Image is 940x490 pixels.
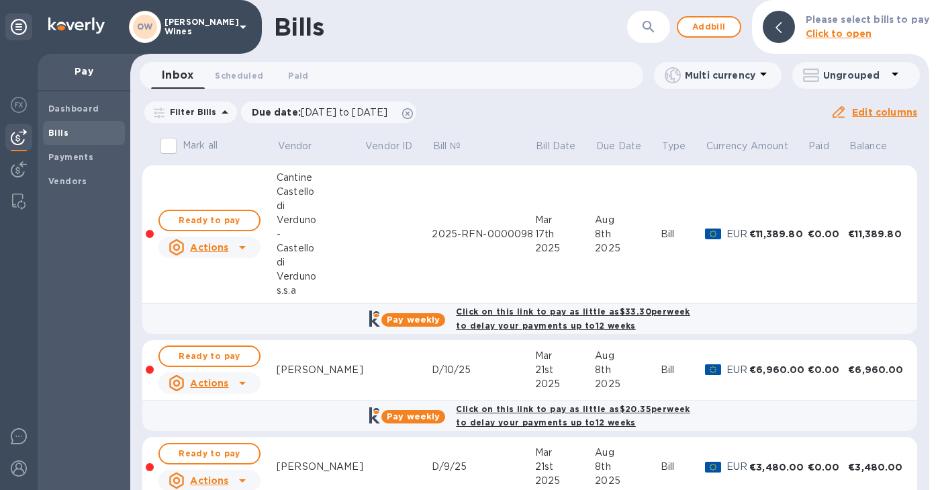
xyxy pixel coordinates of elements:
[301,107,387,118] span: [DATE] to [DATE]
[595,227,661,241] div: 8th
[432,363,534,377] div: D/10/25
[277,241,364,255] div: Castello
[536,139,575,153] p: Bill Date
[849,139,904,153] span: Balance
[365,139,430,153] span: Vendor ID
[171,446,248,462] span: Ready to pay
[535,349,596,363] div: Mar
[726,363,749,377] p: EUR
[48,152,93,162] b: Payments
[277,185,364,199] div: Castello
[595,349,661,363] div: Aug
[190,475,228,486] u: Actions
[535,474,596,488] div: 2025
[848,363,906,376] div: €6,960.00
[183,138,218,153] p: Mark all
[595,460,661,474] div: 8th
[274,13,324,41] h1: Bills
[806,28,872,39] b: Click to open
[595,363,661,377] div: 8th
[595,446,661,460] div: Aug
[751,139,788,153] p: Amount
[749,227,807,241] div: €11,389.80
[48,128,68,138] b: Bills
[726,460,749,474] p: EUR
[158,443,261,464] button: Ready to pay
[535,446,596,460] div: Mar
[278,139,330,153] span: Vendor
[808,460,849,474] div: €0.00
[48,104,99,114] b: Dashboard
[277,199,364,213] div: di
[48,65,120,78] p: Pay
[387,315,440,325] b: Pay weekly
[808,139,847,153] span: Paid
[823,69,887,82] p: Ungrouped
[706,139,748,153] p: Currency
[190,242,228,253] u: Actions
[806,14,929,25] b: Please select bills to pay
[689,19,729,35] span: Add bill
[432,460,534,474] div: D/9/25
[277,363,364,377] div: [PERSON_NAME]
[171,348,248,364] span: Ready to pay
[751,139,806,153] span: Amount
[595,213,661,227] div: Aug
[662,139,686,153] p: Type
[595,474,661,488] div: 2025
[535,241,596,255] div: 2025
[456,307,690,331] b: Click on this link to pay as little as $33.30 per week to delay your payments up to 12 weeks
[158,345,261,367] button: Ready to pay
[535,227,596,241] div: 17th
[596,139,659,153] span: Due Date
[808,227,849,241] div: €0.00
[677,16,741,38] button: Addbill
[685,69,755,82] p: Multi currency
[158,210,261,231] button: Ready to pay
[241,101,417,123] div: Due date:[DATE] to [DATE]
[215,69,263,83] span: Scheduled
[277,255,364,270] div: di
[595,377,661,391] div: 2025
[432,227,534,241] div: 2025-RFN-0000098
[277,171,364,185] div: Cantine
[278,139,312,153] p: Vendor
[596,139,641,153] p: Due Date
[433,139,461,153] p: Bill №
[749,460,807,474] div: €3,480.00
[661,363,705,377] div: Bill
[849,139,887,153] p: Balance
[365,139,412,153] p: Vendor ID
[277,460,364,474] div: [PERSON_NAME]
[288,69,308,83] span: Paid
[190,378,228,389] u: Actions
[11,97,27,113] img: Foreign exchange
[277,227,364,241] div: -
[595,241,661,255] div: 2025
[162,66,193,85] span: Inbox
[662,139,704,153] span: Type
[277,270,364,284] div: Verduno
[137,22,153,32] b: OW
[171,212,248,229] span: Ready to pay
[48,176,87,186] b: Vendors
[535,377,596,391] div: 2025
[277,213,364,227] div: Verduno
[387,411,440,421] b: Pay weekly
[535,460,596,474] div: 21st
[456,404,690,428] b: Click on this link to pay as little as $20.35 per week to delay your payments up to 12 weeks
[433,139,478,153] span: Bill №
[848,227,906,241] div: €11,389.80
[808,139,829,153] p: Paid
[164,17,232,36] p: [PERSON_NAME] Wines
[726,227,749,241] p: EUR
[808,363,849,376] div: €0.00
[536,139,593,153] span: Bill Date
[48,17,105,34] img: Logo
[277,284,364,298] div: s.s.a
[661,460,705,474] div: Bill
[164,106,217,118] p: Filter Bills
[535,363,596,377] div: 21st
[852,107,917,118] u: Edit columns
